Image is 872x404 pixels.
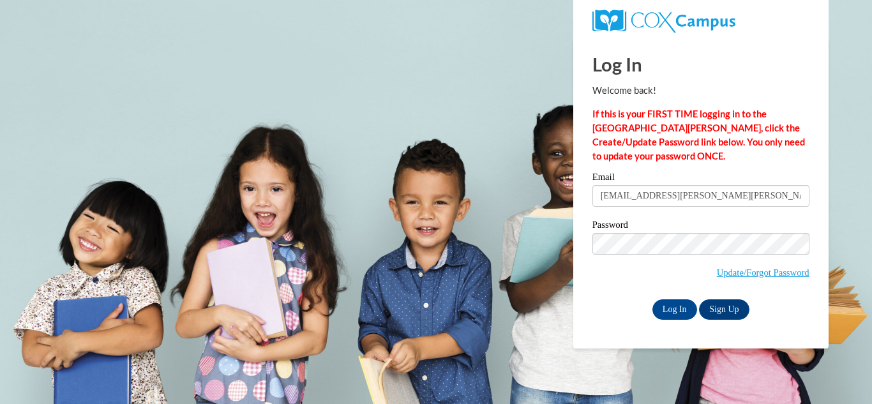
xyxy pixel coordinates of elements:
[592,51,809,77] h1: Log In
[652,299,697,320] input: Log In
[592,172,809,185] label: Email
[592,108,805,161] strong: If this is your FIRST TIME logging in to the [GEOGRAPHIC_DATA][PERSON_NAME], click the Create/Upd...
[592,220,809,233] label: Password
[592,10,735,33] img: COX Campus
[592,84,809,98] p: Welcome back!
[717,267,809,278] a: Update/Forgot Password
[699,299,749,320] a: Sign Up
[592,10,809,33] a: COX Campus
